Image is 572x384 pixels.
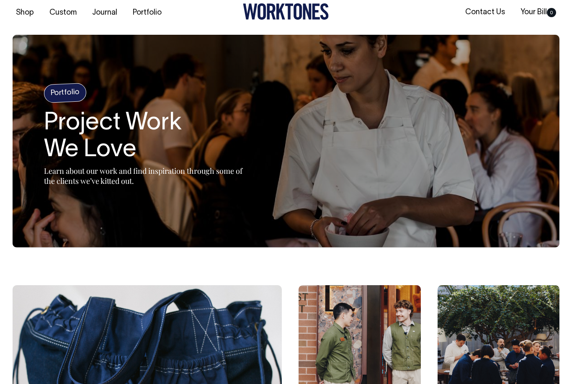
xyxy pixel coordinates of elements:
[547,8,556,17] span: 0
[44,83,87,103] h4: Portfolio
[13,6,37,20] a: Shop
[44,166,253,186] p: Learn about our work and find inspiration through some of the clients we’ve kitted out.
[46,6,80,20] a: Custom
[462,5,508,19] a: Contact Us
[517,5,559,19] a: Your Bill0
[44,110,253,164] h2: Project Work We Love
[89,6,121,20] a: Journal
[129,6,165,20] a: Portfolio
